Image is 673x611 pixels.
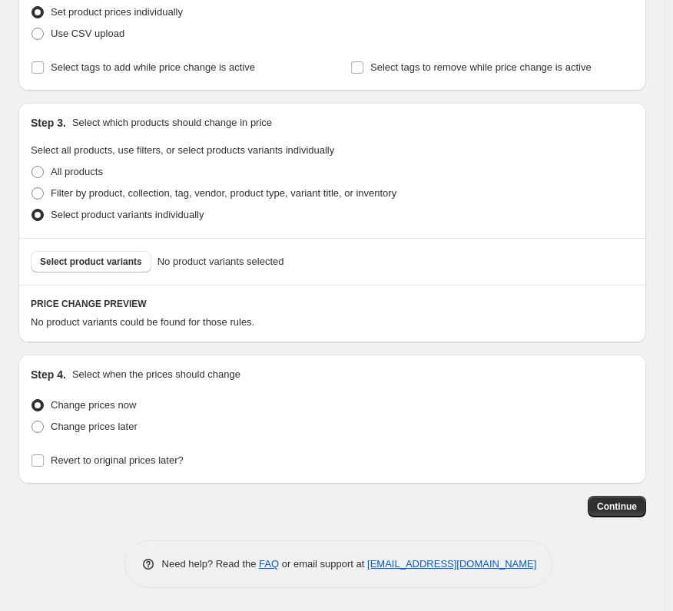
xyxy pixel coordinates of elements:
p: Select which products should change in price [72,115,272,130]
span: Need help? Read the [162,558,260,570]
a: FAQ [259,558,279,570]
span: Change prices later [51,421,138,432]
span: Revert to original prices later? [51,454,184,466]
span: Filter by product, collection, tag, vendor, product type, variant title, or inventory [51,187,396,199]
p: Select when the prices should change [72,367,240,382]
span: Select tags to remove while price change is active [370,61,592,73]
h2: Step 3. [31,115,66,130]
button: Continue [588,496,646,517]
span: Select tags to add while price change is active [51,61,255,73]
button: Select product variants [31,251,151,272]
span: or email support at [279,558,367,570]
span: Continue [597,500,637,513]
span: No product variants selected [157,254,284,269]
span: Select product variants [40,256,142,268]
span: No product variants could be found for those rules. [31,316,254,328]
h6: PRICE CHANGE PREVIEW [31,298,634,310]
span: Use CSV upload [51,28,124,39]
h2: Step 4. [31,367,66,382]
span: All products [51,166,103,177]
a: [EMAIL_ADDRESS][DOMAIN_NAME] [367,558,536,570]
span: Change prices now [51,399,136,411]
span: Select product variants individually [51,209,204,220]
span: Select all products, use filters, or select products variants individually [31,144,334,156]
span: Set product prices individually [51,6,183,18]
